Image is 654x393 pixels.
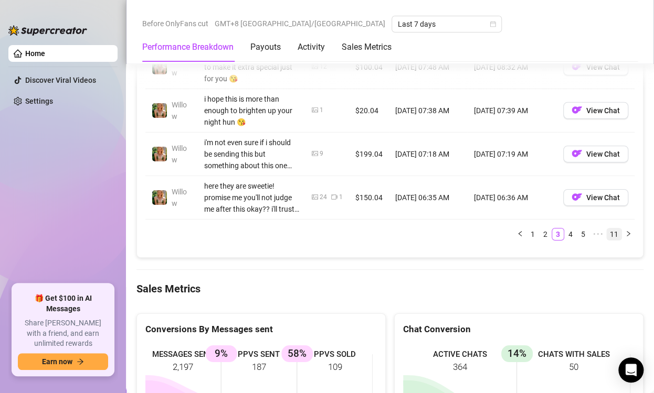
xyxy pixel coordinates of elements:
[586,193,620,202] span: View Chat
[152,190,167,205] img: Willow
[572,148,582,159] img: OF
[172,101,187,121] span: Willow
[589,228,606,241] li: Next 5 Pages
[152,103,167,118] img: Willow
[320,192,327,202] div: 24
[312,107,318,113] span: picture
[526,228,539,241] li: 1
[564,228,577,241] li: 4
[552,228,564,241] li: 3
[589,228,606,241] span: •••
[389,176,468,220] td: [DATE] 06:35 AM
[563,65,628,73] a: OFView Chat
[172,144,187,164] span: Willow
[136,281,644,296] h4: Sales Metrics
[339,192,343,202] div: 1
[8,25,87,36] img: logo-BBDzfeDw.svg
[204,50,299,84] div: I added 7 photos for you hun to make it extra special just for you 😘
[403,322,635,336] div: Chat Conversion
[517,231,523,237] span: left
[18,293,108,314] span: 🎁 Get $100 in AI Messages
[563,146,628,162] button: OFView Chat
[572,192,582,202] img: OF
[540,228,551,240] a: 2
[349,89,389,133] td: $20.04
[552,228,564,240] a: 3
[18,353,108,370] button: Earn nowarrow-right
[625,231,631,237] span: right
[312,150,318,157] span: picture
[25,97,53,105] a: Settings
[586,63,620,71] span: View Chat
[152,147,167,161] img: Willow
[607,228,621,240] a: 11
[142,41,234,53] div: Performance Breakdown
[514,228,526,241] li: Previous Page
[565,228,576,240] a: 4
[563,195,628,204] a: OFView Chat
[145,322,377,336] div: Conversions By Messages sent
[398,16,495,32] span: Last 7 days
[204,93,299,128] div: i hope this is more than enough to brighten up your night hun 😘
[25,76,96,84] a: Discover Viral Videos
[468,176,557,220] td: [DATE] 06:36 AM
[468,46,557,89] td: [DATE] 08:32 AM
[320,149,323,159] div: 9
[468,89,557,133] td: [DATE] 07:39 AM
[563,59,628,75] button: OFView Chat
[514,228,526,241] button: left
[622,228,635,241] button: right
[539,228,552,241] li: 2
[577,228,589,240] a: 5
[18,318,108,349] span: Share [PERSON_NAME] with a friend, and earn unlimited rewards
[577,228,589,241] li: 5
[142,16,208,31] span: Before OnlyFans cut
[320,105,323,115] div: 1
[606,228,622,241] li: 11
[389,46,468,89] td: [DATE] 07:48 AM
[563,189,628,206] button: OFView Chat
[312,194,318,200] span: picture
[331,194,337,200] span: video-camera
[342,41,392,53] div: Sales Metrics
[572,105,582,115] img: OF
[349,133,389,176] td: $199.04
[527,228,539,240] a: 1
[563,152,628,160] a: OFView Chat
[349,176,389,220] td: $150.04
[389,89,468,133] td: [DATE] 07:38 AM
[563,108,628,117] a: OFView Chat
[618,357,644,383] div: Open Intercom Messenger
[389,133,468,176] td: [DATE] 07:18 AM
[204,137,299,171] div: i'm not even sure if i should be sending this but something about this one feels... different. yo...
[172,188,187,208] span: Willow
[563,102,628,119] button: OFView Chat
[298,41,325,53] div: Activity
[468,133,557,176] td: [DATE] 07:19 AM
[586,150,620,158] span: View Chat
[42,357,72,366] span: Earn now
[77,358,84,365] span: arrow-right
[152,60,167,74] img: Willow
[490,21,496,27] span: calendar
[586,106,620,115] span: View Chat
[172,57,187,77] span: Willow
[25,49,45,58] a: Home
[349,46,389,89] td: $100.04
[312,63,318,70] span: picture
[250,41,281,53] div: Payouts
[204,180,299,215] div: here they are sweetie! promise me you'll not judge me after this okay?? i'll trust you'll keep th...
[320,62,327,72] div: 12
[572,61,582,72] img: OF
[622,228,635,241] li: Next Page
[215,16,385,31] span: GMT+8 [GEOGRAPHIC_DATA]/[GEOGRAPHIC_DATA]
